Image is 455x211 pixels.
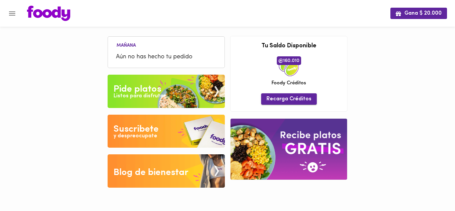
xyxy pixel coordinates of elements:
img: credits-package.png [279,56,299,76]
li: Mañana [111,42,141,48]
span: Gana $ 20.000 [396,10,442,17]
h3: Tu Saldo Disponible [235,43,342,50]
div: Blog de bienestar [114,166,189,179]
span: Aún no has hecho tu pedido [116,53,217,62]
span: Foody Créditos [271,80,306,87]
div: Suscribete [114,123,159,136]
img: referral-banner.png [230,119,347,180]
span: Recarga Créditos [266,96,311,102]
div: Pide platos [114,83,161,96]
div: Listos para disfrutar [114,92,166,100]
button: Gana $ 20.000 [390,8,447,19]
span: 160.010 [277,56,301,65]
button: Menu [4,5,20,22]
img: Blog de bienestar [108,154,225,188]
img: foody-creditos.png [278,58,283,63]
button: Recarga Créditos [261,93,317,104]
img: Pide un Platos [108,75,225,108]
img: logo.png [27,6,70,21]
iframe: Messagebird Livechat Widget [416,172,448,204]
div: y despreocupate [114,132,157,140]
img: Disfruta bajar de peso [108,115,225,148]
